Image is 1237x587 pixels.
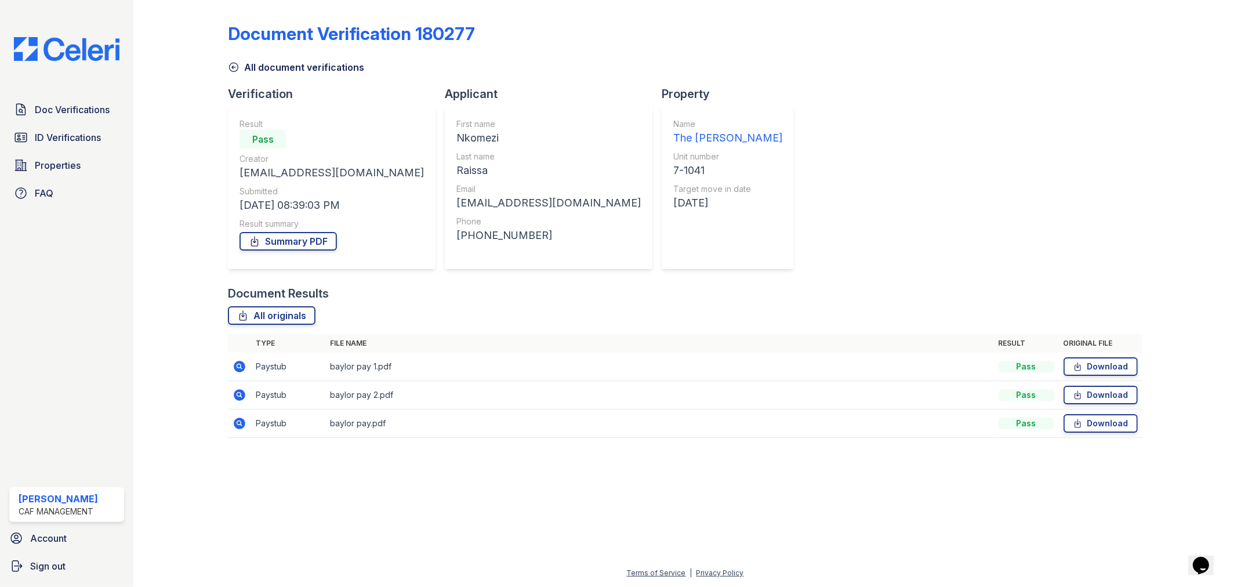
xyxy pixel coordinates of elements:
div: Submitted [240,186,424,197]
div: Pass [999,361,1054,372]
div: [DATE] [673,195,782,211]
div: The [PERSON_NAME] [673,130,782,146]
div: Name [673,118,782,130]
td: baylor pay 1.pdf [325,353,993,381]
span: Properties [35,158,81,172]
a: Privacy Policy [697,568,744,577]
a: All document verifications [228,60,364,74]
div: Pass [999,389,1054,401]
th: Original file [1059,334,1142,353]
a: Summary PDF [240,232,337,251]
div: Property [662,86,803,102]
td: Paystub [251,353,325,381]
td: baylor pay.pdf [325,410,993,438]
div: Unit number [673,151,782,162]
div: Verification [228,86,445,102]
div: | [690,568,692,577]
a: FAQ [9,182,124,205]
div: [DATE] 08:39:03 PM [240,197,424,213]
div: [EMAIL_ADDRESS][DOMAIN_NAME] [456,195,641,211]
span: FAQ [35,186,53,200]
th: File name [325,334,993,353]
a: Download [1064,414,1138,433]
div: Email [456,183,641,195]
a: Properties [9,154,124,177]
a: Download [1064,357,1138,376]
div: Document Results [228,285,329,302]
span: Sign out [30,559,66,573]
th: Result [994,334,1059,353]
div: Last name [456,151,641,162]
div: [EMAIL_ADDRESS][DOMAIN_NAME] [240,165,424,181]
div: Phone [456,216,641,227]
iframe: chat widget [1188,541,1225,575]
span: ID Verifications [35,131,101,144]
div: Nkomezi [456,130,641,146]
a: Doc Verifications [9,98,124,121]
div: Creator [240,153,424,165]
div: Target move in date [673,183,782,195]
a: Name The [PERSON_NAME] [673,118,782,146]
a: ID Verifications [9,126,124,149]
a: Terms of Service [627,568,686,577]
a: Sign out [5,555,129,578]
a: Account [5,527,129,550]
div: Pass [999,418,1054,429]
td: Paystub [251,381,325,410]
a: All originals [228,306,315,325]
img: CE_Logo_Blue-a8612792a0a2168367f1c8372b55b34899dd931a85d93a1a3d3e32e68fde9ad4.png [5,37,129,61]
div: Document Verification 180277 [228,23,475,44]
div: [PHONE_NUMBER] [456,227,641,244]
div: Result [240,118,424,130]
div: Result summary [240,218,424,230]
div: 7-1041 [673,162,782,179]
div: First name [456,118,641,130]
div: Applicant [445,86,662,102]
span: Doc Verifications [35,103,110,117]
th: Type [251,334,325,353]
a: Download [1064,386,1138,404]
td: baylor pay 2.pdf [325,381,993,410]
td: Paystub [251,410,325,438]
div: Pass [240,130,286,148]
span: Account [30,531,67,545]
div: CAF Management [19,506,98,517]
div: Raissa [456,162,641,179]
div: [PERSON_NAME] [19,492,98,506]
